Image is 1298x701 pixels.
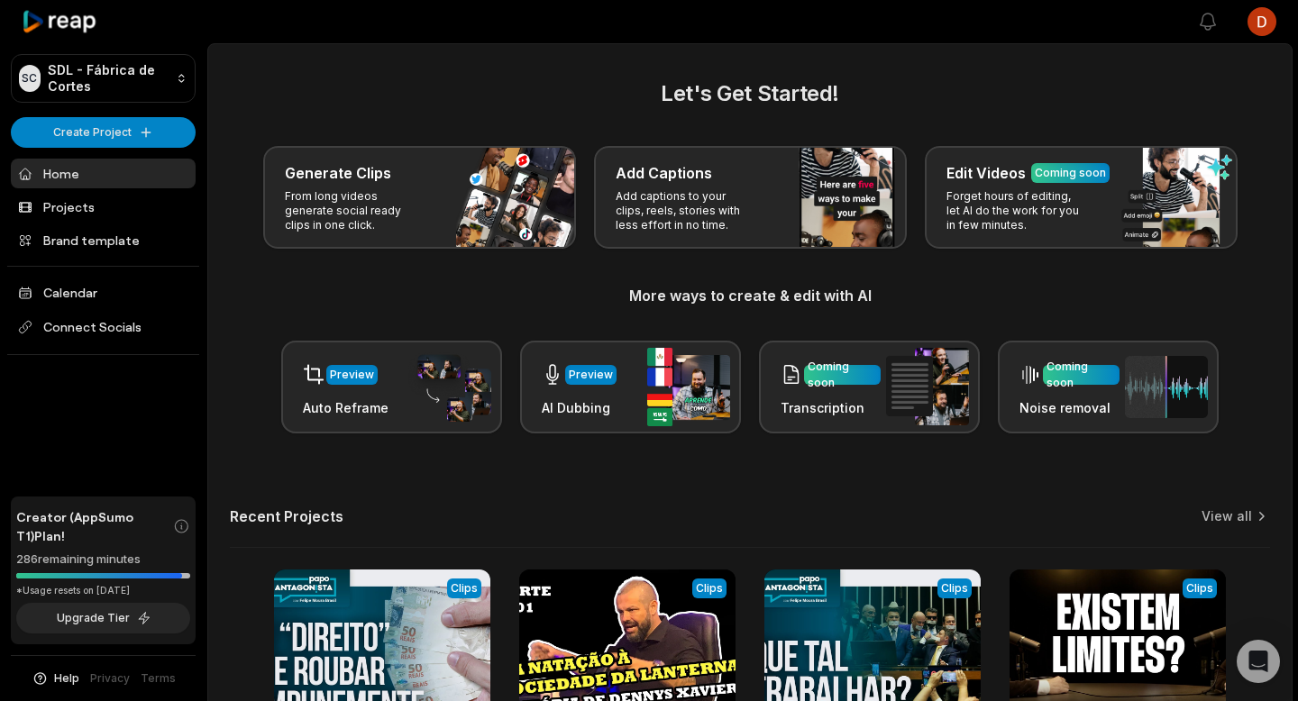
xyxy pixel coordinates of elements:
p: Forget hours of editing, let AI do the work for you in few minutes. [946,189,1086,232]
div: Preview [569,367,613,383]
p: Add captions to your clips, reels, stories with less effort in no time. [616,189,755,232]
h3: Auto Reframe [303,398,388,417]
img: transcription.png [886,348,969,425]
button: Create Project [11,117,196,148]
span: Connect Socials [11,311,196,343]
a: Brand template [11,225,196,255]
div: Coming soon [1035,165,1106,181]
div: Coming soon [808,359,877,391]
img: auto_reframe.png [408,352,491,423]
div: Preview [330,367,374,383]
h2: Let's Get Started! [230,77,1270,110]
div: SC [19,65,41,92]
div: Open Intercom Messenger [1237,640,1280,683]
a: Privacy [90,670,130,687]
a: Home [11,159,196,188]
p: From long videos generate social ready clips in one click. [285,189,425,232]
p: SDL - Fábrica de Cortes [48,62,169,95]
a: Calendar [11,278,196,307]
a: Terms [141,670,176,687]
h3: Transcription [781,398,881,417]
h2: Recent Projects [230,507,343,525]
h3: AI Dubbing [542,398,617,417]
button: Upgrade Tier [16,603,190,633]
div: Coming soon [1047,359,1116,391]
img: ai_dubbing.png [647,348,730,426]
div: *Usage resets on [DATE] [16,584,190,597]
span: Creator (AppSumo T1) Plan! [16,507,173,545]
img: noise_removal.png [1125,356,1208,418]
h3: Add Captions [616,162,712,184]
span: Help [54,670,79,687]
h3: Noise removal [1019,398,1120,417]
a: Projects [11,192,196,222]
button: Help [32,670,79,687]
a: View all [1202,507,1252,525]
h3: Generate Clips [285,162,391,184]
h3: More ways to create & edit with AI [230,285,1270,306]
h3: Edit Videos [946,162,1026,184]
div: 286 remaining minutes [16,551,190,569]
